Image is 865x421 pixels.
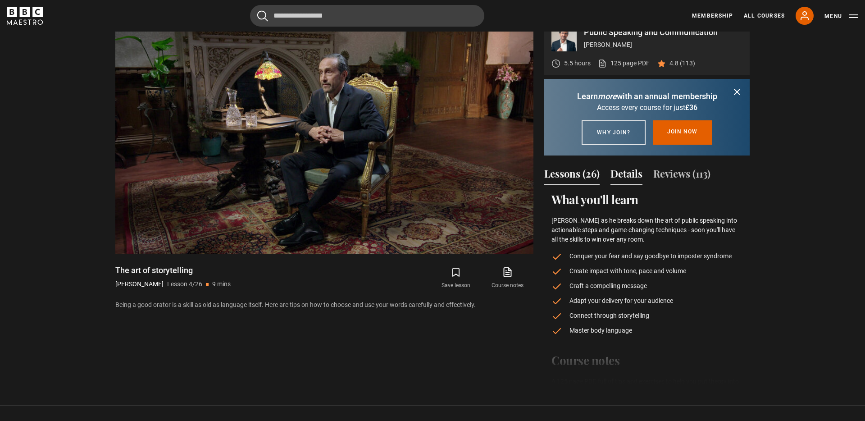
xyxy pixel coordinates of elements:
[115,19,533,254] video-js: Video Player
[685,103,697,112] span: £36
[551,252,742,261] li: Conquer your fear and say goodbye to imposter syndrome
[551,266,742,276] li: Create impact with tone, pace and volume
[564,59,591,68] p: 5.5 hours
[610,166,642,185] button: Details
[653,166,710,185] button: Reviews (113)
[551,296,742,306] li: Adapt your delivery for your audience
[582,120,646,145] a: Why join?
[7,7,43,25] svg: BBC Maestro
[692,12,733,20] a: Membership
[551,192,742,207] h2: What you'll learn
[653,120,712,145] a: Join now
[115,265,231,276] h1: The art of storytelling
[551,326,742,335] li: Master body language
[555,90,739,102] p: Learn with an annual membership
[598,59,650,68] a: 125 page PDF
[212,279,231,289] p: 9 mins
[584,28,742,37] p: Public Speaking and Communication
[482,265,533,291] a: Course notes
[584,40,742,50] p: [PERSON_NAME]
[544,166,600,185] button: Lessons (26)
[744,12,785,20] a: All Courses
[551,281,742,291] li: Craft a compelling message
[551,311,742,320] li: Connect through storytelling
[551,216,742,244] p: [PERSON_NAME] as he breaks down the art of public speaking into actionable steps and game-changin...
[257,10,268,22] button: Submit the search query
[669,59,695,68] p: 4.8 (113)
[824,12,858,21] button: Toggle navigation
[250,5,484,27] input: Search
[115,279,164,289] p: [PERSON_NAME]
[430,265,482,291] button: Save lesson
[555,102,739,113] p: Access every course for just
[167,279,202,289] p: Lesson 4/26
[598,92,617,101] i: more
[115,300,533,310] p: Being a good orator is a skill as old as language itself. Here are tips on how to choose and use ...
